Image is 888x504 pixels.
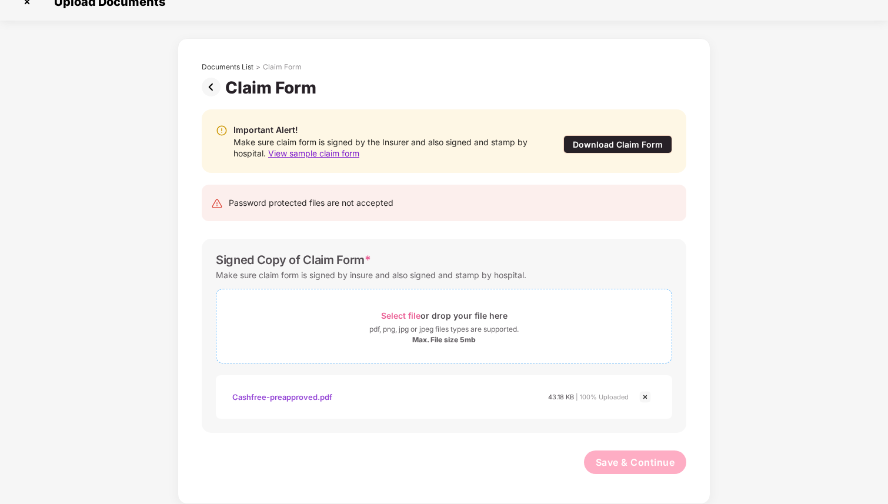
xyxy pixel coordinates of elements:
div: Make sure claim form is signed by the Insurer and also signed and stamp by hospital. [233,136,539,159]
img: svg+xml;base64,PHN2ZyBpZD0iQ3Jvc3MtMjR4MjQiIHhtbG5zPSJodHRwOi8vd3d3LnczLm9yZy8yMDAwL3N2ZyIgd2lkdG... [638,390,652,404]
div: Cashfree-preapproved.pdf [232,387,332,407]
div: Important Alert! [233,124,539,136]
div: Max. File size 5mb [412,335,476,345]
div: Documents List [202,62,253,72]
div: pdf, png, jpg or jpeg files types are supported. [369,323,519,335]
div: > [256,62,261,72]
div: Download Claim Form [563,135,672,153]
span: | 100% Uploaded [576,393,629,401]
img: svg+xml;base64,PHN2ZyBpZD0iUHJldi0zMngzMiIgeG1sbnM9Imh0dHA6Ly93d3cudzMub3JnLzIwMDAvc3ZnIiB3aWR0aD... [202,78,225,96]
button: Save & Continue [584,450,687,474]
img: svg+xml;base64,PHN2ZyB4bWxucz0iaHR0cDovL3d3dy53My5vcmcvMjAwMC9zdmciIHdpZHRoPSIyNCIgaGVpZ2h0PSIyNC... [211,198,223,209]
span: 43.18 KB [548,393,574,401]
span: View sample claim form [268,148,359,158]
div: or drop your file here [381,308,508,323]
div: Claim Form [263,62,302,72]
div: Signed Copy of Claim Form [216,253,371,267]
span: Select file [381,311,420,321]
img: svg+xml;base64,PHN2ZyBpZD0iV2FybmluZ18tXzIweDIwIiBkYXRhLW5hbWU9Ildhcm5pbmcgLSAyMHgyMCIgeG1sbnM9Im... [216,125,228,136]
div: Claim Form [225,78,321,98]
span: Select fileor drop your file herepdf, png, jpg or jpeg files types are supported.Max. File size 5mb [216,298,672,354]
div: Make sure claim form is signed by insure and also signed and stamp by hospital. [216,267,526,283]
div: Password protected files are not accepted [229,196,393,209]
